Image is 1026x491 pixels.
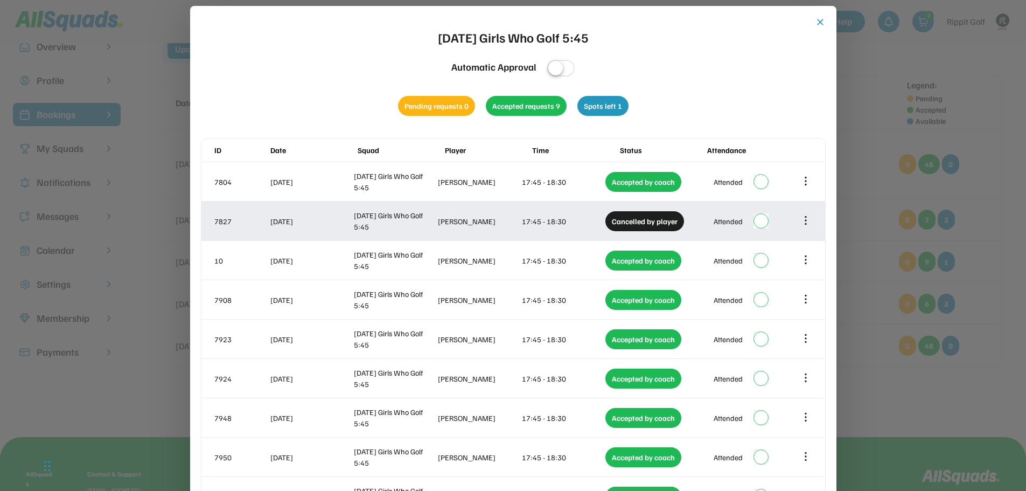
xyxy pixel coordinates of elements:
div: [DATE] [270,294,352,306]
div: [DATE] Girls Who Golf 5:45 [354,210,436,232]
div: [DATE] Girls Who Golf 5:45 [438,27,589,47]
div: [DATE] [270,176,352,188]
div: 17:45 - 18:30 [522,412,604,424]
div: Accepted by coach [605,251,681,271]
div: Time [532,144,617,156]
div: [DATE] [270,255,352,266]
div: Automatic Approval [451,60,536,74]
div: [PERSON_NAME] [438,452,520,463]
div: 7923 [214,334,268,345]
div: 17:45 - 18:30 [522,373,604,384]
div: Status [620,144,705,156]
div: Attended [714,334,743,345]
div: Accepted by coach [605,447,681,467]
div: [PERSON_NAME] [438,294,520,306]
div: [DATE] Girls Who Golf 5:45 [354,367,436,390]
div: [DATE] [270,412,352,424]
div: 17:45 - 18:30 [522,255,604,266]
div: 17:45 - 18:30 [522,334,604,345]
div: Accepted by coach [605,329,681,349]
div: Accepted by coach [605,408,681,428]
div: Attended [714,255,743,266]
div: Attended [714,452,743,463]
div: 17:45 - 18:30 [522,452,604,463]
div: Player [445,144,530,156]
div: Accepted requests 9 [486,96,567,116]
div: [DATE] Girls Who Golf 5:45 [354,249,436,272]
button: close [815,17,826,27]
div: Attended [714,412,743,424]
div: [PERSON_NAME] [438,176,520,188]
div: Attendance [707,144,792,156]
div: [DATE] [270,373,352,384]
div: 7827 [214,216,268,227]
div: Date [270,144,355,156]
div: [PERSON_NAME] [438,412,520,424]
div: Accepted by coach [605,172,681,192]
div: 17:45 - 18:30 [522,216,604,227]
div: [DATE] [270,334,352,345]
div: 7804 [214,176,268,188]
div: [DATE] Girls Who Golf 5:45 [354,328,436,350]
div: [DATE] [270,452,352,463]
div: Accepted by coach [605,369,681,389]
div: [DATE] Girls Who Golf 5:45 [354,288,436,311]
div: 7908 [214,294,268,306]
div: 10 [214,255,268,266]
div: [DATE] [270,216,352,227]
div: [PERSON_NAME] [438,255,520,266]
div: Cancelled by player [605,211,684,231]
div: Pending requests 0 [398,96,475,116]
div: [DATE] Girls Who Golf 5:45 [354,170,436,193]
div: Squad [358,144,443,156]
div: [PERSON_NAME] [438,373,520,384]
div: Spots left 1 [577,96,629,116]
div: ID [214,144,268,156]
div: Attended [714,176,743,188]
div: Attended [714,294,743,306]
div: [PERSON_NAME] [438,334,520,345]
div: 17:45 - 18:30 [522,176,604,188]
div: [DATE] Girls Who Golf 5:45 [354,406,436,429]
div: Attended [714,373,743,384]
div: Attended [714,216,743,227]
div: 17:45 - 18:30 [522,294,604,306]
div: Accepted by coach [605,290,681,310]
div: [DATE] Girls Who Golf 5:45 [354,446,436,468]
div: [PERSON_NAME] [438,216,520,227]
